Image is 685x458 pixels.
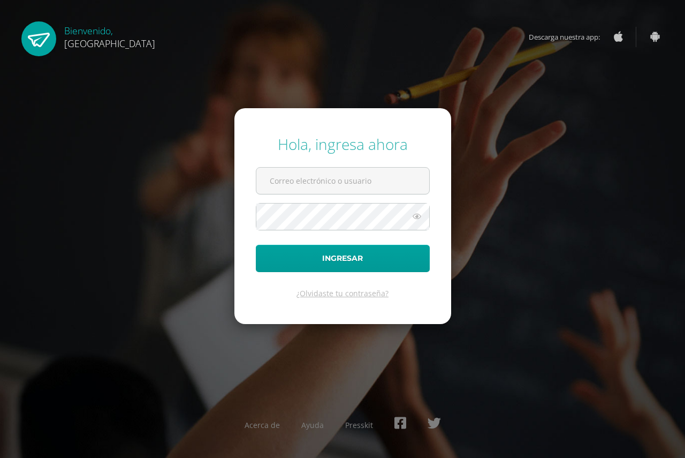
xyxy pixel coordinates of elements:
a: Presskit [345,420,373,430]
a: Acerca de [245,420,280,430]
a: Ayuda [301,420,324,430]
div: Bienvenido, [64,21,155,50]
a: ¿Olvidaste tu contraseña? [296,288,389,298]
div: Hola, ingresa ahora [256,134,430,154]
input: Correo electrónico o usuario [256,168,429,194]
span: Descarga nuestra app: [529,27,611,47]
button: Ingresar [256,245,430,272]
span: [GEOGRAPHIC_DATA] [64,37,155,50]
